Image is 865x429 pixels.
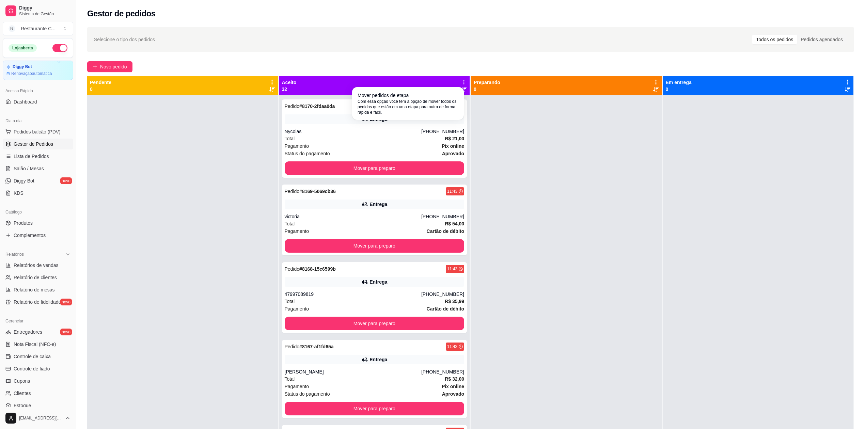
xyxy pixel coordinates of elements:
[285,227,309,235] span: Pagamento
[14,353,51,360] span: Controle de caixa
[14,98,37,105] span: Dashboard
[87,8,156,19] h2: Gestor de pedidos
[19,11,70,17] span: Sistema de Gestão
[14,165,44,172] span: Salão / Mesas
[285,239,465,253] button: Mover para preparo
[445,376,464,382] strong: R$ 32,00
[421,128,464,135] div: [PHONE_NUMBER]
[13,64,32,69] article: Diggy Bot
[285,390,330,398] span: Status do pagamento
[14,262,59,269] span: Relatórios de vendas
[14,390,31,397] span: Clientes
[285,128,421,135] div: Nycolas
[299,189,336,194] strong: # 8169-5069cb36
[285,402,465,415] button: Mover para preparo
[14,190,23,196] span: KDS
[358,99,458,115] span: Com essa opção você tem a opção de mover todos os pedidos que estão em uma etapa para outra de fo...
[285,298,295,305] span: Total
[14,128,61,135] span: Pedidos balcão (PDV)
[3,115,73,126] div: Dia a dia
[14,177,34,184] span: Diggy Bot
[90,86,111,93] p: 0
[285,220,295,227] span: Total
[285,161,465,175] button: Mover para preparo
[427,306,464,312] strong: Cartão de débito
[442,151,464,156] strong: aprovado
[369,356,387,363] div: Entrega
[445,299,464,304] strong: R$ 35,99
[285,317,465,330] button: Mover para preparo
[285,344,300,349] span: Pedido
[369,201,387,208] div: Entrega
[752,35,797,44] div: Todos os pedidos
[358,92,409,99] span: Mover pedidos de etapa
[14,286,55,293] span: Relatório de mesas
[285,135,295,142] span: Total
[447,344,457,349] div: 11:42
[94,36,155,43] span: Selecione o tipo dos pedidos
[299,266,336,272] strong: # 8168-15c6599b
[3,207,73,218] div: Catálogo
[282,86,297,93] p: 32
[3,85,73,96] div: Acesso Rápido
[442,384,464,389] strong: Pix online
[666,86,692,93] p: 0
[299,344,333,349] strong: # 8167-af1fd65a
[421,213,464,220] div: [PHONE_NUMBER]
[285,104,300,109] span: Pedido
[666,79,692,86] p: Em entrega
[299,104,335,109] strong: # 8170-2fdaa0da
[285,266,300,272] span: Pedido
[14,141,53,147] span: Gestor de Pedidos
[442,143,464,149] strong: Pix online
[442,391,464,397] strong: aprovado
[285,368,421,375] div: [PERSON_NAME]
[3,316,73,327] div: Gerenciar
[369,279,387,285] div: Entrega
[14,365,50,372] span: Controle de fiado
[5,252,24,257] span: Relatórios
[14,378,30,384] span: Cupons
[19,415,62,421] span: [EMAIL_ADDRESS][DOMAIN_NAME]
[9,44,37,52] div: Loja aberta
[11,71,52,76] article: Renovação automática
[14,153,49,160] span: Lista de Pedidos
[14,299,61,305] span: Relatório de fidelidade
[285,213,421,220] div: victoria
[427,228,464,234] strong: Cartão de débito
[445,221,464,226] strong: R$ 54,00
[285,189,300,194] span: Pedido
[282,79,297,86] p: Aceito
[285,150,330,157] span: Status do pagamento
[14,232,46,239] span: Complementos
[9,25,15,32] span: R
[421,368,464,375] div: [PHONE_NUMBER]
[3,22,73,35] button: Select a team
[474,79,500,86] p: Preparando
[447,266,457,272] div: 11:43
[14,220,33,226] span: Produtos
[19,5,70,11] span: Diggy
[285,383,309,390] span: Pagamento
[447,189,457,194] div: 11:43
[90,79,111,86] p: Pendente
[14,402,31,409] span: Estoque
[285,291,421,298] div: 47997089819
[14,329,42,335] span: Entregadores
[474,86,500,93] p: 0
[285,142,309,150] span: Pagamento
[93,64,97,69] span: plus
[285,375,295,383] span: Total
[14,341,56,348] span: Nota Fiscal (NFC-e)
[421,291,464,298] div: [PHONE_NUMBER]
[285,305,309,313] span: Pagamento
[797,35,847,44] div: Pedidos agendados
[445,136,464,141] strong: R$ 21,00
[14,274,57,281] span: Relatório de clientes
[21,25,56,32] div: Restaurante C ...
[100,63,127,70] span: Novo pedido
[52,44,67,52] button: Alterar Status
